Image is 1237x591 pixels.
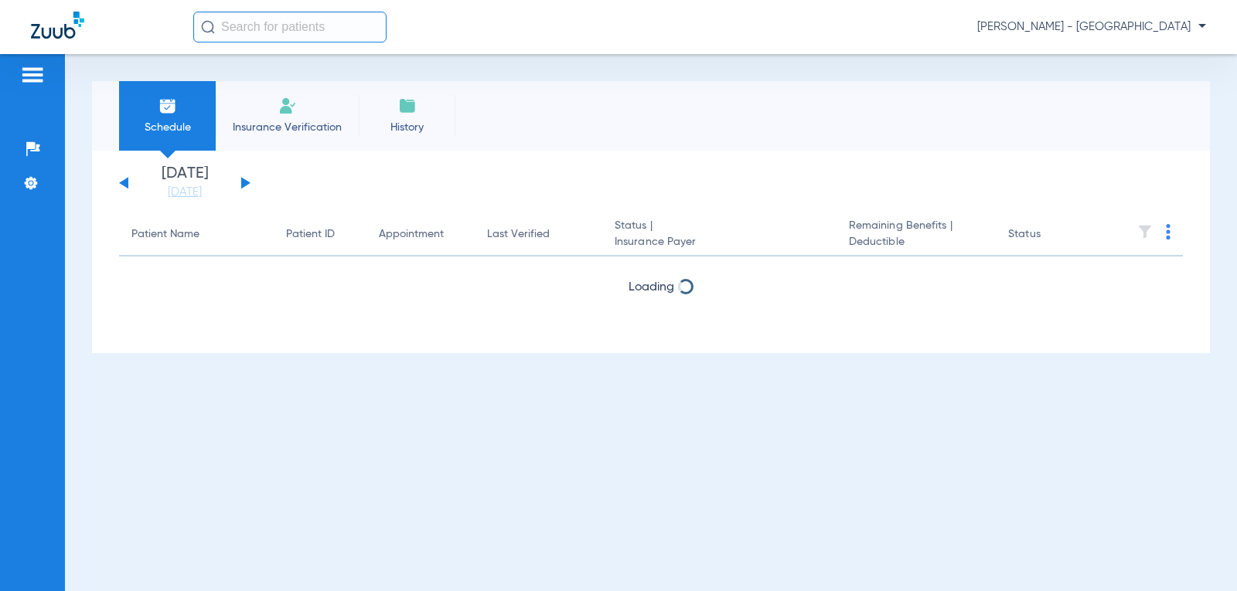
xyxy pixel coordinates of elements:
[286,226,354,243] div: Patient ID
[837,213,996,256] th: Remaining Benefits |
[379,226,444,243] div: Appointment
[996,213,1100,256] th: Status
[158,97,177,115] img: Schedule
[201,20,215,34] img: Search Icon
[849,234,983,250] span: Deductible
[379,226,462,243] div: Appointment
[138,166,231,200] li: [DATE]
[138,185,231,200] a: [DATE]
[487,226,550,243] div: Last Verified
[615,234,824,250] span: Insurance Payer
[1166,224,1171,239] img: group-dot-blue.svg
[398,97,417,115] img: History
[977,19,1206,35] span: [PERSON_NAME] - [GEOGRAPHIC_DATA]
[227,120,347,135] span: Insurance Verification
[193,12,387,42] input: Search for patients
[629,281,674,294] span: Loading
[20,66,45,84] img: hamburger-icon
[278,97,297,115] img: Manual Insurance Verification
[487,226,590,243] div: Last Verified
[131,226,261,243] div: Patient Name
[602,213,837,256] th: Status |
[370,120,444,135] span: History
[31,12,84,39] img: Zuub Logo
[131,120,204,135] span: Schedule
[1137,224,1153,239] img: filter.svg
[286,226,335,243] div: Patient ID
[131,226,199,243] div: Patient Name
